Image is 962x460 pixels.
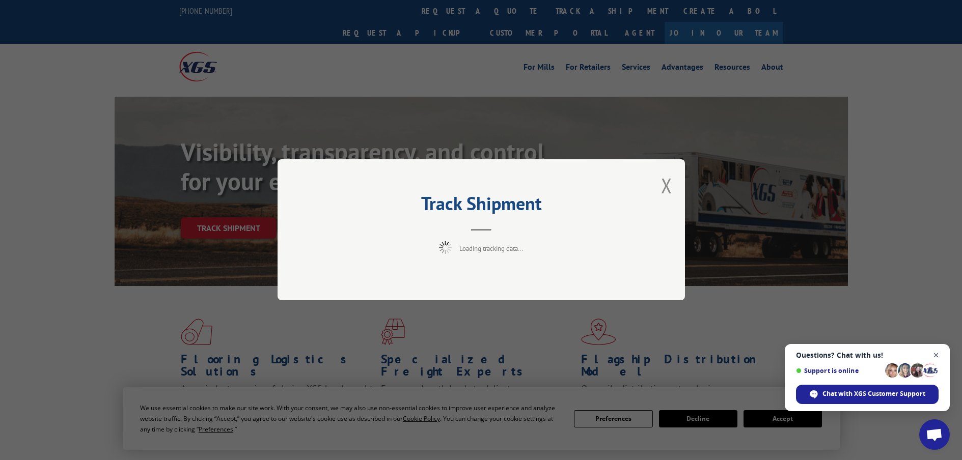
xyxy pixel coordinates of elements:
span: Questions? Chat with us! [796,351,939,359]
span: Support is online [796,367,882,375]
span: Close chat [930,349,943,362]
div: Open chat [919,419,950,450]
span: Chat with XGS Customer Support [822,389,925,398]
button: Close modal [661,172,672,199]
span: Loading tracking data... [459,245,524,253]
div: Chat with XGS Customer Support [796,385,939,404]
img: xgs-loading [439,242,452,254]
h2: Track Shipment [328,196,634,216]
